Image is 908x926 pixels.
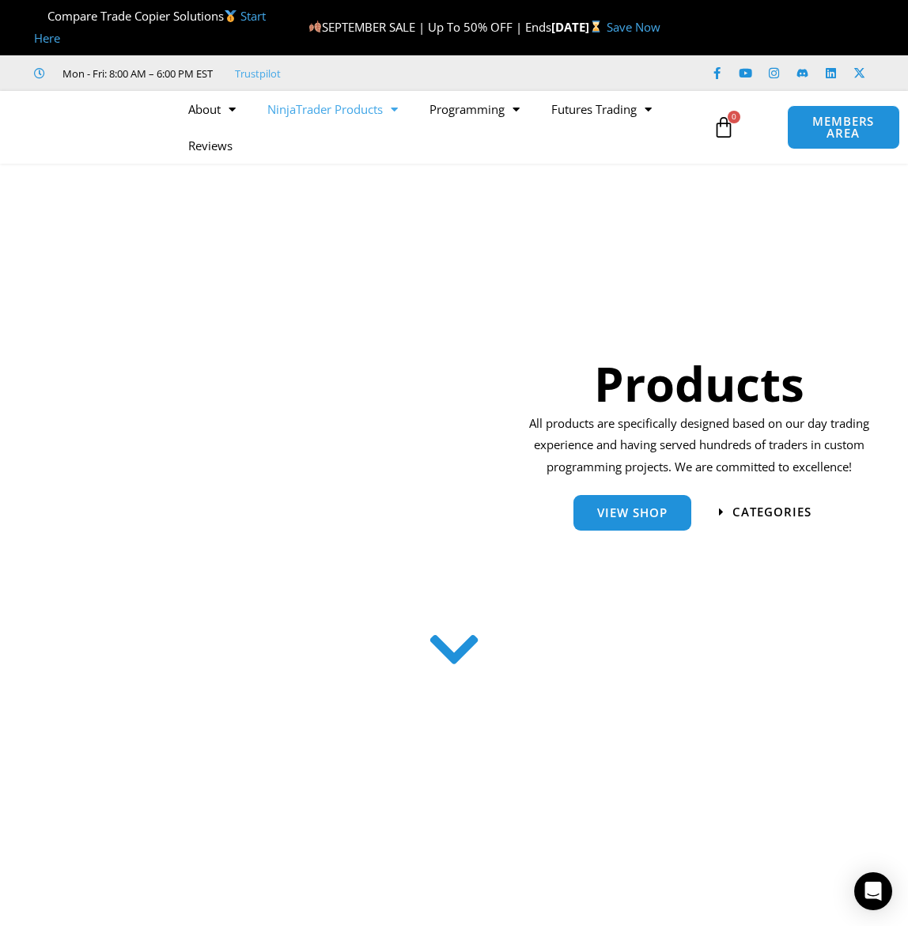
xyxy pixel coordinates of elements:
[34,8,266,46] span: Compare Trade Copier Solutions
[59,64,213,83] span: Mon - Fri: 8:00 AM – 6:00 PM EST
[501,350,896,417] h1: Products
[689,104,759,150] a: 0
[551,19,606,35] strong: [DATE]
[308,19,551,35] span: SEPTEMBER SALE | Up To 50% OFF | Ends
[43,243,418,602] img: ProductsSection scaled | Affordable Indicators – NinjaTrader
[501,413,896,479] p: All products are specifically designed based on our day trading experience and having served hund...
[719,506,812,518] a: categories
[235,64,281,83] a: Trustpilot
[172,91,709,164] nav: Menu
[607,19,660,35] a: Save Now
[590,21,602,32] img: ⌛
[414,91,535,127] a: Programming
[34,8,266,46] a: Start Here
[535,91,668,127] a: Futures Trading
[854,872,892,910] div: Open Intercom Messenger
[9,99,180,156] img: LogoAI | Affordable Indicators – NinjaTrader
[573,495,691,531] a: View Shop
[225,10,236,22] img: 🥇
[172,127,248,164] a: Reviews
[728,111,740,123] span: 0
[35,10,47,22] img: 🏆
[597,507,668,519] span: View Shop
[732,506,812,518] span: categories
[309,21,321,32] img: 🍂
[787,105,900,149] a: MEMBERS AREA
[804,115,883,139] span: MEMBERS AREA
[252,91,414,127] a: NinjaTrader Products
[172,91,252,127] a: About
